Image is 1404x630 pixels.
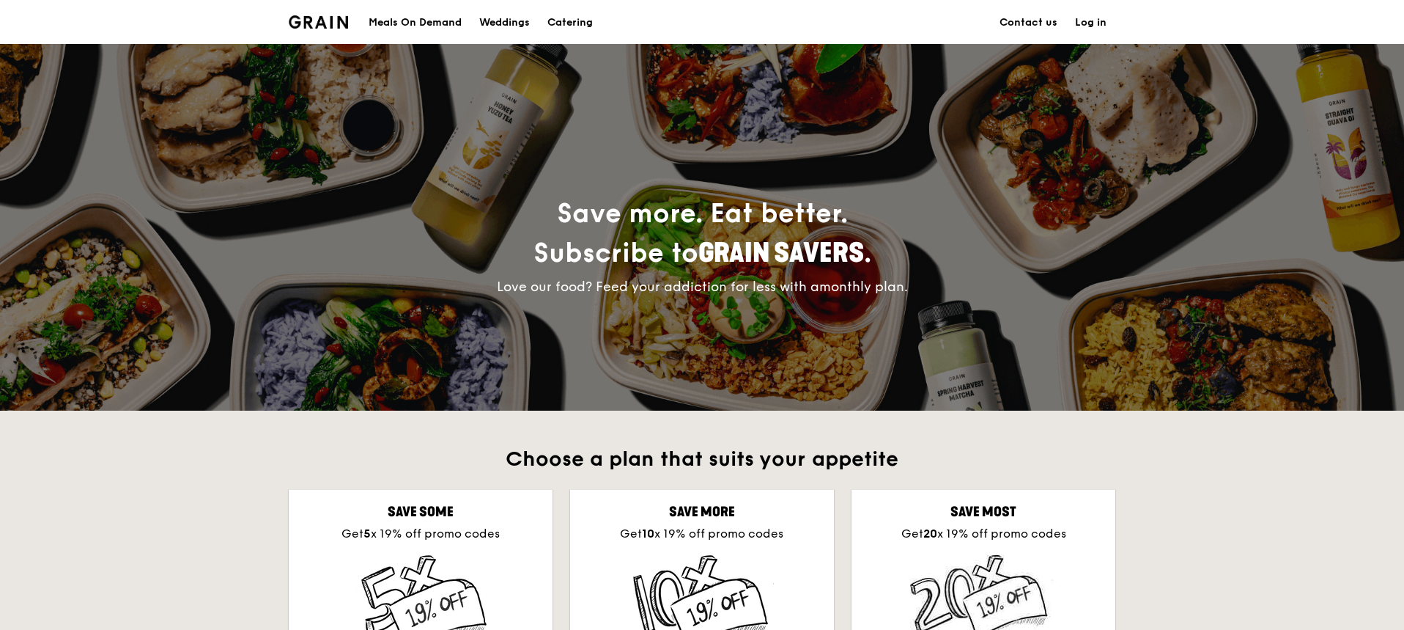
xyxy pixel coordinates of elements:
[923,527,937,541] strong: 20
[479,1,530,45] div: Weddings
[300,502,541,522] div: Save some
[819,279,908,295] span: monthly plan.
[289,15,348,29] img: Grain
[533,198,871,269] span: Save more. Eat better.
[533,238,871,269] span: Subscribe to .
[582,502,822,522] div: Save more
[991,1,1066,45] a: Contact us
[582,525,822,543] div: Get x 19% off promo codes
[863,502,1104,522] div: Save most
[506,447,898,472] span: Choose a plan that suits your appetite
[470,1,539,45] a: Weddings
[547,1,593,45] div: Catering
[300,525,541,543] div: Get x 19% off promo codes
[642,527,654,541] strong: 10
[369,1,462,45] div: Meals On Demand
[698,238,864,269] span: Grain Savers
[497,279,908,295] span: Love our food? Feed your addiction for less with a
[863,525,1104,543] div: Get x 19% off promo codes
[363,527,371,541] strong: 5
[539,1,602,45] a: Catering
[1066,1,1115,45] a: Log in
